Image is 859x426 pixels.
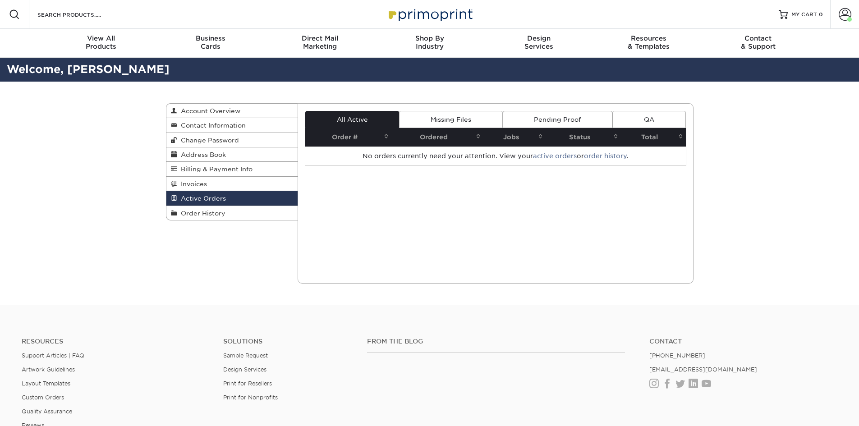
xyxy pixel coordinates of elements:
[649,338,837,345] a: Contact
[177,137,239,144] span: Change Password
[223,394,278,401] a: Print for Nonprofits
[166,147,298,162] a: Address Book
[546,128,621,147] th: Status
[166,206,298,220] a: Order History
[503,111,612,128] a: Pending Proof
[584,152,627,160] a: order history
[375,34,484,42] span: Shop By
[375,34,484,50] div: Industry
[22,352,84,359] a: Support Articles | FAQ
[399,111,502,128] a: Missing Files
[703,29,813,58] a: Contact& Support
[223,366,266,373] a: Design Services
[484,34,594,50] div: Services
[22,366,75,373] a: Artwork Guidelines
[177,122,246,129] span: Contact Information
[594,29,703,58] a: Resources& Templates
[166,191,298,206] a: Active Orders
[177,151,226,158] span: Address Book
[594,34,703,50] div: & Templates
[265,34,375,50] div: Marketing
[305,111,399,128] a: All Active
[703,34,813,50] div: & Support
[483,128,546,147] th: Jobs
[223,352,268,359] a: Sample Request
[22,394,64,401] a: Custom Orders
[612,111,685,128] a: QA
[533,152,577,160] a: active orders
[265,34,375,42] span: Direct Mail
[621,128,685,147] th: Total
[166,104,298,118] a: Account Overview
[46,34,156,42] span: View All
[367,338,625,345] h4: From the Blog
[166,118,298,133] a: Contact Information
[46,29,156,58] a: View AllProducts
[265,29,375,58] a: Direct MailMarketing
[791,11,817,18] span: MY CART
[305,128,391,147] th: Order #
[305,147,686,165] td: No orders currently need your attention. View your or .
[22,380,70,387] a: Layout Templates
[156,29,265,58] a: BusinessCards
[22,338,210,345] h4: Resources
[166,133,298,147] a: Change Password
[391,128,483,147] th: Ordered
[385,5,475,24] img: Primoprint
[177,180,207,188] span: Invoices
[484,34,594,42] span: Design
[37,9,124,20] input: SEARCH PRODUCTS.....
[177,165,253,173] span: Billing & Payment Info
[177,210,225,217] span: Order History
[703,34,813,42] span: Contact
[156,34,265,50] div: Cards
[375,29,484,58] a: Shop ByIndustry
[46,34,156,50] div: Products
[819,11,823,18] span: 0
[223,380,272,387] a: Print for Resellers
[166,162,298,176] a: Billing & Payment Info
[484,29,594,58] a: DesignServices
[166,177,298,191] a: Invoices
[22,408,72,415] a: Quality Assurance
[594,34,703,42] span: Resources
[223,338,354,345] h4: Solutions
[156,34,265,42] span: Business
[177,107,240,115] span: Account Overview
[649,366,757,373] a: [EMAIL_ADDRESS][DOMAIN_NAME]
[649,352,705,359] a: [PHONE_NUMBER]
[177,195,226,202] span: Active Orders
